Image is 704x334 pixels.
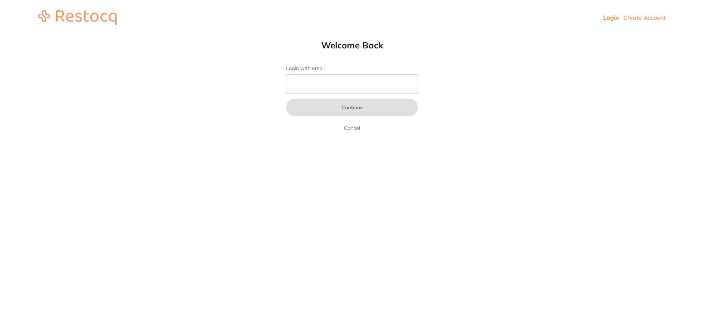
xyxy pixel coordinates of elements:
h1: Welcome Back [271,40,433,51]
img: restocq_logo.svg [38,10,117,25]
a: Create Account [623,14,666,21]
button: Continue [286,99,418,116]
a: Cancel [342,124,362,132]
label: Login with email [286,65,418,71]
a: Login [603,14,619,21]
